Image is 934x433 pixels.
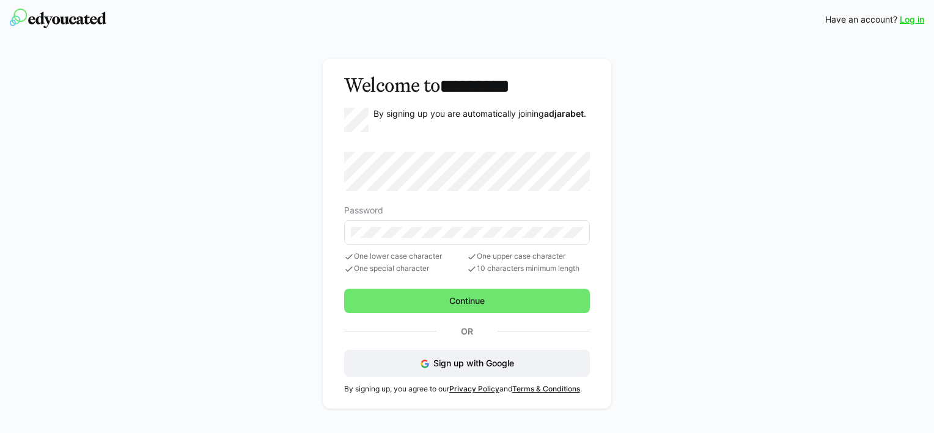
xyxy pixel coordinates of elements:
p: By signing up, you agree to our and . [344,384,590,394]
span: One upper case character [467,252,590,262]
button: Continue [344,289,590,313]
button: Sign up with Google [344,350,590,377]
a: Log in [900,13,924,26]
span: One special character [344,264,467,274]
img: edyoucated [10,9,106,28]
span: Continue [447,295,487,307]
span: Have an account? [825,13,897,26]
strong: adjarabet [544,108,584,119]
p: Or [436,323,498,340]
p: By signing up you are automatically joining . [373,108,586,120]
span: 10 characters minimum length [467,264,590,274]
h3: Welcome to [344,73,590,98]
a: Privacy Policy [449,384,499,393]
span: Sign up with Google [433,358,514,368]
span: One lower case character [344,252,467,262]
a: Terms & Conditions [512,384,580,393]
span: Password [344,205,383,215]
